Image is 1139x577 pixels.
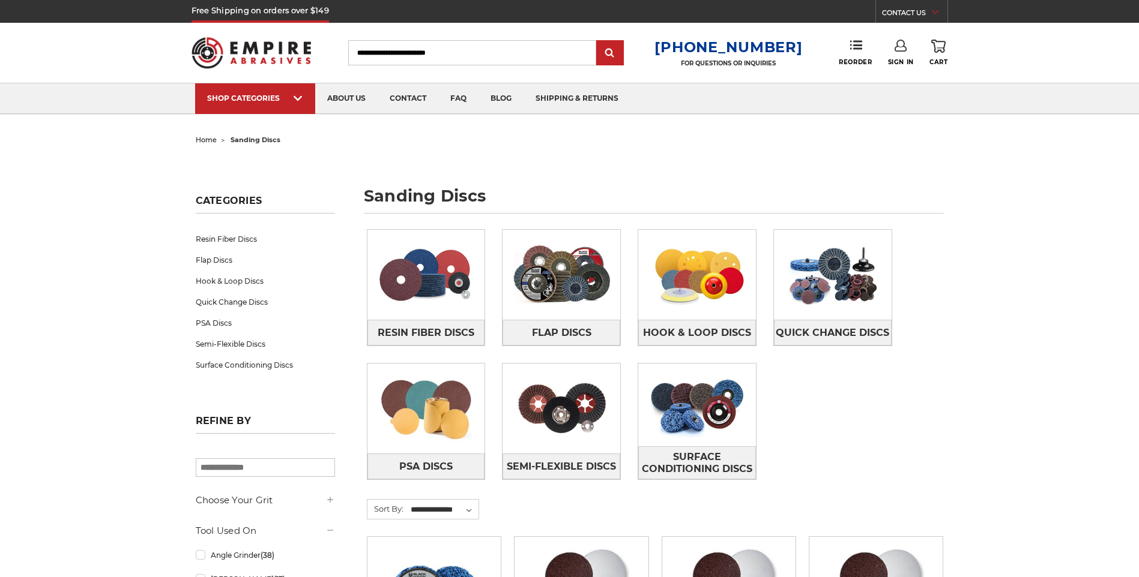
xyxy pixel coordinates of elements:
[378,83,438,114] a: contact
[654,59,802,67] p: FOR QUESTIONS OR INQUIRIES
[367,453,485,479] a: PSA Discs
[503,320,620,345] a: Flap Discs
[367,320,485,345] a: Resin Fiber Discs
[839,40,872,65] a: Reorder
[196,415,335,434] h5: Refine by
[929,40,947,66] a: Cart
[929,58,947,66] span: Cart
[196,271,335,291] a: Hook & Loop Discs
[196,291,335,312] a: Quick Change Discs
[438,83,479,114] a: faq
[367,233,485,316] img: Resin Fiber Discs
[598,41,622,65] input: Submit
[774,233,892,316] img: Quick Change Discs
[261,551,274,560] span: (38)
[638,233,756,316] img: Hook & Loop Discs
[196,545,335,566] a: Angle Grinder(38)
[643,323,751,343] span: Hook & Loop Discs
[196,524,335,538] h5: Tool Used On
[196,354,335,375] a: Surface Conditioning Discs
[638,320,756,345] a: Hook & Loop Discs
[409,501,479,519] select: Sort By:
[888,58,914,66] span: Sign In
[196,250,335,271] a: Flap Discs
[192,29,312,76] img: Empire Abrasives
[367,500,403,518] label: Sort By:
[207,94,303,103] div: SHOP CATEGORIES
[839,58,872,66] span: Reorder
[532,323,591,343] span: Flap Discs
[774,320,892,345] a: Quick Change Discs
[654,38,802,56] a: [PHONE_NUMBER]
[231,136,280,144] span: sanding discs
[196,333,335,354] a: Semi-Flexible Discs
[503,367,620,450] img: Semi-Flexible Discs
[196,229,335,250] a: Resin Fiber Discs
[364,188,944,214] h1: sanding discs
[196,493,335,507] h5: Choose Your Grit
[367,367,485,450] img: PSA Discs
[503,233,620,316] img: Flap Discs
[196,312,335,333] a: PSA Discs
[507,456,616,477] span: Semi-Flexible Discs
[882,6,947,23] a: CONTACT US
[776,323,889,343] span: Quick Change Discs
[196,195,335,214] h5: Categories
[639,447,755,479] span: Surface Conditioning Discs
[638,446,756,479] a: Surface Conditioning Discs
[638,363,756,446] img: Surface Conditioning Discs
[503,453,620,479] a: Semi-Flexible Discs
[479,83,524,114] a: blog
[196,136,217,144] a: home
[399,456,453,477] span: PSA Discs
[315,83,378,114] a: about us
[524,83,630,114] a: shipping & returns
[378,323,474,343] span: Resin Fiber Discs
